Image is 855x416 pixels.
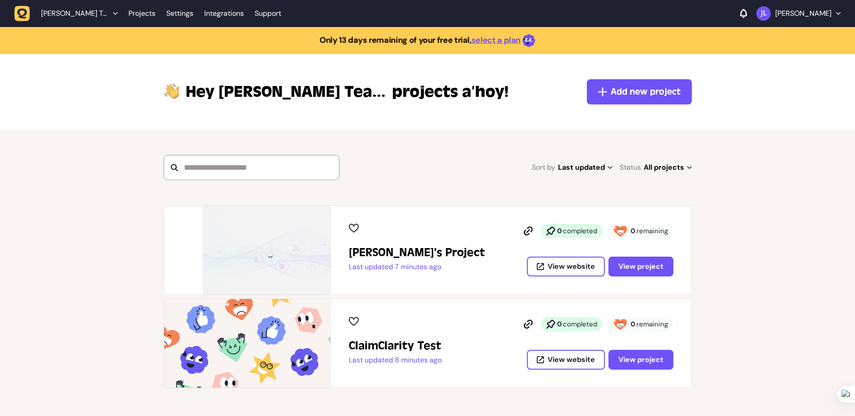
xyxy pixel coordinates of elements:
button: View website [527,257,605,276]
p: Last updated 7 minutes ago [349,262,485,271]
img: hi-hand [164,81,180,99]
span: Add new project [611,86,681,98]
span: Jamie LaPaglia Team [186,81,389,103]
span: View website [548,263,595,270]
img: Jamie LaPaglia [756,6,771,21]
button: View website [527,350,605,370]
a: select a plan [471,35,521,45]
button: View project [608,350,673,370]
strong: 0 [557,226,562,235]
p: projects a’hoy! [186,81,508,103]
span: remaining [636,320,668,329]
img: Jamie's Project [164,206,330,294]
a: Projects [128,5,155,22]
span: View website [548,356,595,363]
span: Jamie LaPaglia Team [41,9,109,18]
span: completed [563,226,597,235]
button: Add new project [587,79,692,104]
a: Support [255,9,281,18]
a: Settings [166,5,193,22]
span: Status [620,161,641,174]
strong: 0 [631,320,636,329]
strong: 0 [557,320,562,329]
h2: ClaimClarity Test [349,339,442,353]
span: remaining [636,226,668,235]
span: Last updated [558,161,613,174]
p: [PERSON_NAME] [775,9,832,18]
img: emoji [522,34,535,47]
span: completed [563,320,597,329]
span: Sort by [532,161,555,174]
p: Last updated 8 minutes ago [349,356,442,365]
span: View project [618,263,663,270]
h2: Jamie's Project [349,245,485,260]
img: ClaimClarity Test [164,299,330,388]
button: View project [608,257,673,276]
span: View project [618,356,663,363]
span: All projects [644,161,692,174]
a: Integrations [204,5,244,22]
strong: 0 [631,226,636,235]
button: [PERSON_NAME] [756,6,841,21]
button: [PERSON_NAME] Team [14,5,123,22]
strong: Only 13 days remaining of your free trial, [320,35,471,45]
